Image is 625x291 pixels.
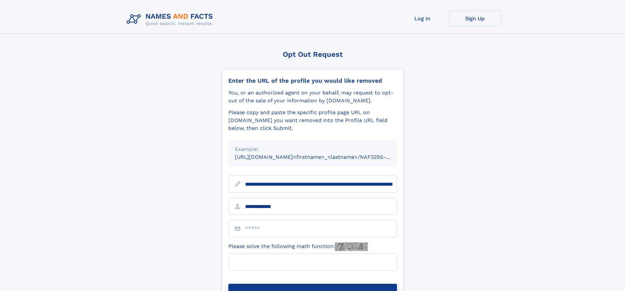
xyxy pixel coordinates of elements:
div: Please copy and paste the specific profile page URL on [DOMAIN_NAME] you want removed into the Pr... [228,109,397,132]
a: Log In [396,10,449,27]
a: Sign Up [449,10,501,27]
div: Example: [235,145,390,153]
label: Please solve the following math function: [228,242,368,251]
div: Opt Out Request [221,50,404,58]
div: Enter the URL of the profile you would like removed [228,77,397,84]
div: You, or an authorized agent on your behalf, may request to opt-out of the sale of your informatio... [228,89,397,105]
small: [URL][DOMAIN_NAME]<firstname>_<lastname>/NAF325G-xxxxxxxx [235,154,409,160]
img: Logo Names and Facts [124,10,219,28]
